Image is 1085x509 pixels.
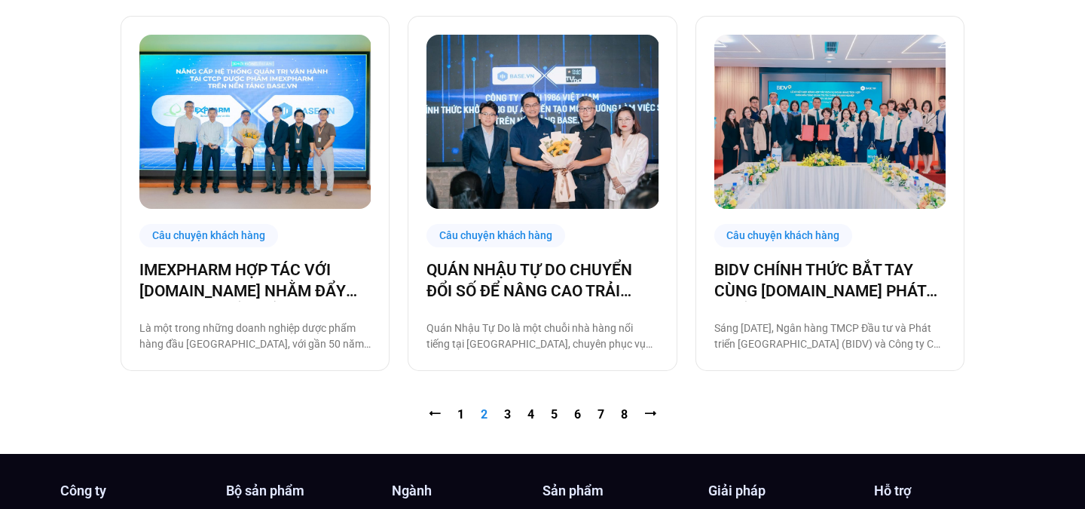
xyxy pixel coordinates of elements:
[121,406,964,424] nav: Pagination
[644,407,656,422] a: ⭢
[139,224,278,247] div: Câu chuyện khách hàng
[714,224,853,247] div: Câu chuyện khách hàng
[874,484,1025,498] h4: Hỗ trợ
[481,407,487,422] span: 2
[621,407,628,422] a: 8
[527,407,534,422] a: 4
[714,259,946,302] a: BIDV CHÍNH THỨC BẮT TAY CÙNG [DOMAIN_NAME] PHÁT TRIỂN GIẢI PHÁP TÀI CHÍNH SỐ TOÀN DIỆN CHO DOANH ...
[226,484,377,498] h4: Bộ sản phẩm
[60,484,211,498] h4: Công ty
[574,407,581,422] a: 6
[457,407,464,422] a: 1
[139,320,371,352] p: Là một trong những doanh nghiệp dược phẩm hàng đầu [GEOGRAPHIC_DATA], với gần 50 năm phát triển b...
[504,407,511,422] a: 3
[708,484,859,498] h4: Giải pháp
[426,224,565,247] div: Câu chuyện khách hàng
[426,320,658,352] p: Quán Nhậu Tự Do là một chuỗi nhà hàng nổi tiếng tại [GEOGRAPHIC_DATA], chuyên phục vụ các món nhậ...
[714,320,946,352] p: Sáng [DATE], Ngân hàng TMCP Đầu tư và Phát triển [GEOGRAPHIC_DATA] (BIDV) và Công ty Cổ phần Base...
[392,484,542,498] h4: Ngành
[598,407,604,422] a: 7
[426,259,658,302] a: QUÁN NHẬU TỰ DO CHUYỂN ĐỔI SỐ ĐỂ NÂNG CAO TRẢI NGHIỆM CHO 1000 NHÂN SỰ
[551,407,558,422] a: 5
[139,259,371,302] a: IMEXPHARM HỢP TÁC VỚI [DOMAIN_NAME] NHẰM ĐẨY MẠNH CHUYỂN ĐỔI SỐ CHO VẬN HÀNH THÔNG MINH
[542,484,693,498] h4: Sản phẩm
[429,407,441,422] a: ⭠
